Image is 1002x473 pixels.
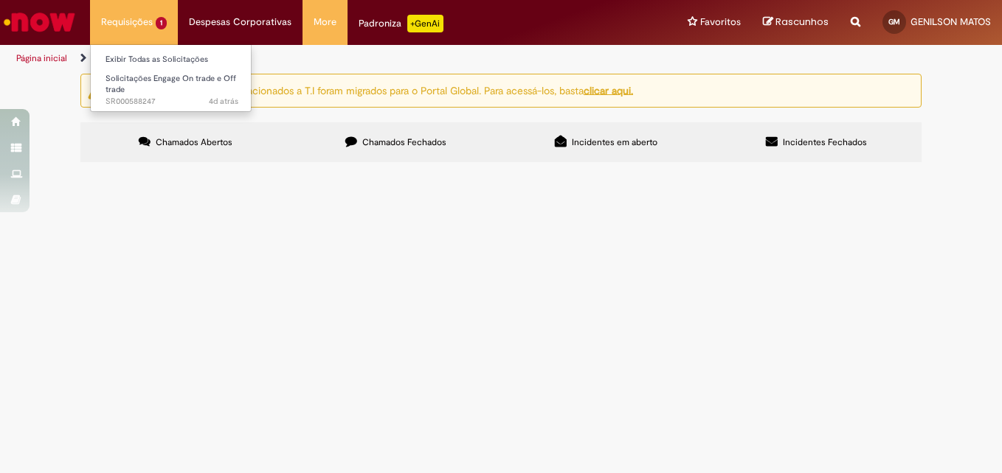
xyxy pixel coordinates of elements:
[11,45,657,72] ul: Trilhas de página
[783,136,867,148] span: Incidentes Fechados
[106,96,238,108] span: SR000588247
[362,136,446,148] span: Chamados Fechados
[189,15,291,29] span: Despesas Corporativas
[109,83,633,97] ng-bind-html: Atenção: alguns chamados relacionados a T.I foram migrados para o Portal Global. Para acessá-los,...
[1,7,77,37] img: ServiceNow
[888,17,900,27] span: GM
[314,15,336,29] span: More
[359,15,443,32] div: Padroniza
[763,15,829,29] a: Rascunhos
[572,136,657,148] span: Incidentes em aberto
[156,17,167,29] span: 1
[90,44,252,112] ul: Requisições
[209,96,238,107] span: 4d atrás
[156,136,232,148] span: Chamados Abertos
[584,83,633,97] a: clicar aqui.
[91,52,253,68] a: Exibir Todas as Solicitações
[700,15,741,29] span: Favoritos
[16,52,67,64] a: Página inicial
[775,15,829,29] span: Rascunhos
[106,73,236,96] span: Solicitações Engage On trade e Off trade
[209,96,238,107] time: 26/09/2025 08:31:52
[407,15,443,32] p: +GenAi
[91,71,253,102] a: Aberto SR000588247 : Solicitações Engage On trade e Off trade
[911,15,991,28] span: GENILSON MATOS
[101,15,153,29] span: Requisições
